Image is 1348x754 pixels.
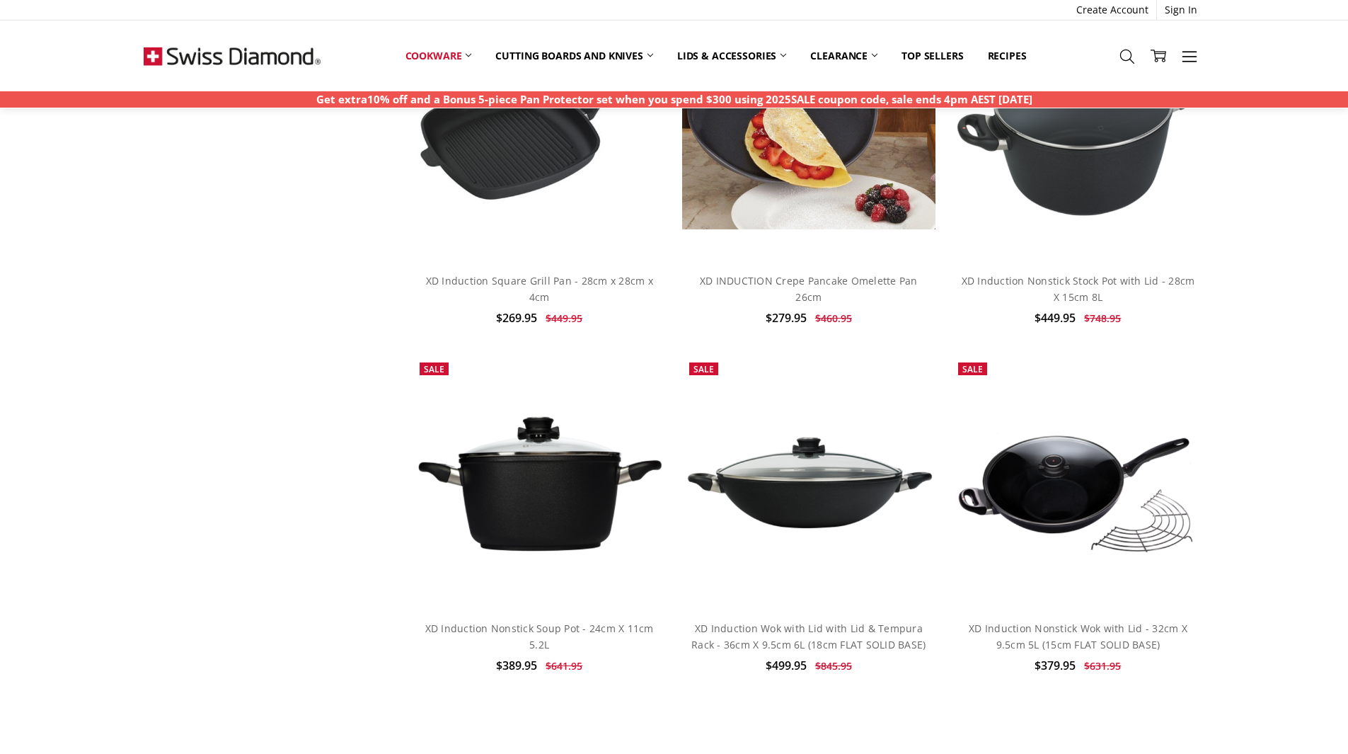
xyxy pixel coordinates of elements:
[976,40,1039,72] a: Recipes
[693,363,714,375] span: Sale
[496,310,537,326] span: $269.95
[682,355,935,609] a: XD Induction Wok with Lid with Lid & Tempura Rack - 36cm X 9.5cm 6L (18cm FLAT SOLID BASE)
[962,274,1195,303] a: XD Induction Nonstick Stock Pot with Lid - 28cm X 15cm 8L
[483,40,665,72] a: Cutting boards and knives
[425,622,654,651] a: XD Induction Nonstick Soup Pot - 24cm X 11cm 5.2L
[815,659,852,673] span: $845.95
[1035,310,1076,326] span: $449.95
[889,40,975,72] a: Top Sellers
[413,411,666,554] img: XD Induction Nonstick Soup Pot - 24cm X 11cm 5.2L
[546,659,582,673] span: $641.95
[682,431,935,534] img: XD Induction Wok with Lid with Lid & Tempura Rack - 36cm X 9.5cm 6L (18cm FLAT SOLID BASE)
[969,622,1187,651] a: XD Induction Nonstick Wok with Lid - 32cm X 9.5cm 5L (15cm FLAT SOLID BASE)
[413,64,666,206] img: XD Induction Square Grill Pan - 28cm x 28cm x 4cm
[951,47,1204,222] img: XD Induction Nonstick Stock Pot with Lid - 28cm X 15cm 8L
[316,91,1032,108] p: Get extra10% off and a Bonus 5-piece Pan Protector set when you spend $300 using 2025SALE coupon ...
[1035,658,1076,673] span: $379.95
[962,363,983,375] span: Sale
[1084,659,1121,673] span: $631.95
[682,8,935,261] a: XD INDUCTION Crepe Pancake Omelette Pan 26cm
[766,658,807,673] span: $499.95
[424,363,444,375] span: Sale
[1084,312,1121,325] span: $748.95
[766,310,807,326] span: $279.95
[496,658,537,673] span: $389.95
[413,355,666,609] a: XD Induction Nonstick Soup Pot - 24cm X 11cm 5.2L
[413,8,666,261] a: XD Induction Square Grill Pan - 28cm x 28cm x 4cm
[798,40,889,72] a: Clearance
[682,40,935,229] img: XD INDUCTION Crepe Pancake Omelette Pan 26cm
[665,40,798,72] a: Lids & Accessories
[951,355,1204,609] a: XD Induction Nonstick Wok with Lid - 32cm X 9.5cm 5L (15cm FLAT SOLID BASE)
[951,8,1204,261] a: XD Induction Nonstick Stock Pot with Lid - 28cm X 15cm 8L
[951,398,1204,566] img: XD Induction Nonstick Wok with Lid - 32cm X 9.5cm 5L (15cm FLAT SOLID BASE)
[691,622,926,651] a: XD Induction Wok with Lid with Lid & Tempura Rack - 36cm X 9.5cm 6L (18cm FLAT SOLID BASE)
[426,274,653,303] a: XD Induction Square Grill Pan - 28cm x 28cm x 4cm
[700,274,918,303] a: XD INDUCTION Crepe Pancake Omelette Pan 26cm
[815,312,852,325] span: $460.95
[546,312,582,325] span: $449.95
[144,21,321,91] img: Free Shipping On Every Order
[393,40,484,72] a: Cookware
